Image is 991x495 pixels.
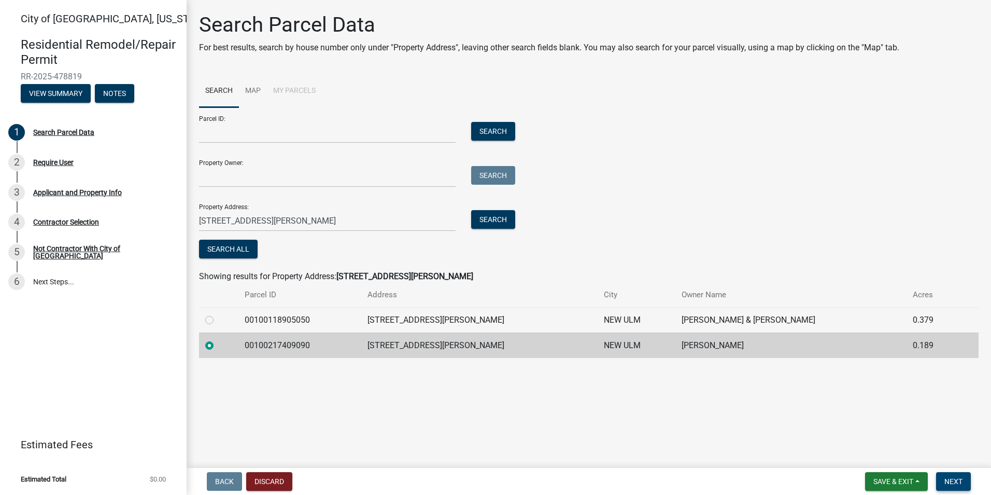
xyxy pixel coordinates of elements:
[598,283,675,307] th: City
[8,244,25,260] div: 5
[33,189,122,196] div: Applicant and Property Info
[199,12,899,37] h1: Search Parcel Data
[598,307,675,333] td: NEW ULM
[21,476,66,483] span: Estimated Total
[150,476,166,483] span: $0.00
[95,90,134,98] wm-modal-confirm: Notes
[33,159,74,166] div: Require User
[21,72,166,81] span: RR-2025-478819
[675,283,907,307] th: Owner Name
[33,245,170,259] div: Not Contractor With City of [GEOGRAPHIC_DATA]
[361,283,597,307] th: Address
[21,37,178,67] h4: Residential Remodel/Repair Permit
[675,307,907,333] td: [PERSON_NAME] & [PERSON_NAME]
[907,333,959,358] td: 0.189
[471,122,515,141] button: Search
[21,84,91,103] button: View Summary
[239,75,267,108] a: Map
[907,283,959,307] th: Acres
[8,214,25,230] div: 4
[199,42,899,54] p: For best results, search by house number only under "Property Address", leaving other search fiel...
[199,240,258,258] button: Search All
[944,477,962,486] span: Next
[238,307,361,333] td: 00100118905050
[199,270,979,283] div: Showing results for Property Address:
[238,283,361,307] th: Parcel ID
[8,273,25,290] div: 6
[471,166,515,185] button: Search
[33,218,99,226] div: Contractor Selection
[21,90,91,98] wm-modal-confirm: Summary
[8,184,25,201] div: 3
[361,307,597,333] td: [STREET_ADDRESS][PERSON_NAME]
[8,154,25,171] div: 2
[246,472,292,491] button: Discard
[865,472,928,491] button: Save & Exit
[33,129,94,136] div: Search Parcel Data
[207,472,242,491] button: Back
[336,271,473,281] strong: [STREET_ADDRESS][PERSON_NAME]
[598,333,675,358] td: NEW ULM
[936,472,971,491] button: Next
[21,12,209,25] span: City of [GEOGRAPHIC_DATA], [US_STATE]
[873,477,913,486] span: Save & Exit
[361,333,597,358] td: [STREET_ADDRESS][PERSON_NAME]
[675,333,907,358] td: [PERSON_NAME]
[8,434,170,455] a: Estimated Fees
[215,477,234,486] span: Back
[471,210,515,229] button: Search
[8,124,25,141] div: 1
[199,75,239,108] a: Search
[238,333,361,358] td: 00100217409090
[907,307,959,333] td: 0.379
[95,84,134,103] button: Notes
